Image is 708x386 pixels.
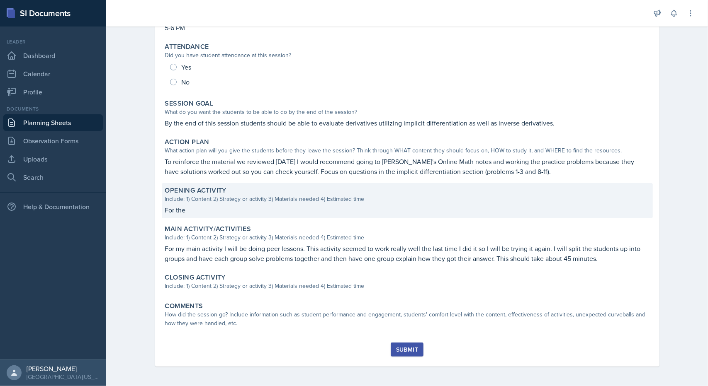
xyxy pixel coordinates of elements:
div: What action plan will you give the students before they leave the session? Think through WHAT con... [165,146,650,155]
div: Submit [396,346,418,353]
p: For my main activity I will be doing peer lessons. This activity seemed to work really well the l... [165,244,650,263]
label: Session Goal [165,99,214,108]
label: Comments [165,302,203,310]
a: Search [3,169,103,186]
div: [PERSON_NAME] [27,364,100,373]
div: Include: 1) Content 2) Strategy or activity 3) Materials needed 4) Estimated time [165,195,650,203]
a: Uploads [3,151,103,167]
p: By the end of this session students should be able to evaluate derivatives utilizing implicit dif... [165,118,650,128]
a: Calendar [3,65,103,82]
div: Leader [3,38,103,46]
label: Closing Activity [165,273,226,282]
a: Planning Sheets [3,114,103,131]
div: What do you want the students to be able to do by the end of the session? [165,108,650,116]
label: Main Activity/Activities [165,225,251,233]
div: How did the session go? Include information such as student performance and engagement, students'... [165,310,650,328]
p: For the [165,205,650,215]
a: Dashboard [3,47,103,64]
div: Include: 1) Content 2) Strategy or activity 3) Materials needed 4) Estimated time [165,233,650,242]
div: Help & Documentation [3,198,103,215]
p: To reinforce the material we reviewed [DATE] I would recommend going to [PERSON_NAME]'s Online Ma... [165,157,650,176]
a: Profile [3,84,103,100]
div: Documents [3,105,103,113]
p: 5-6 PM [165,23,650,33]
div: [GEOGRAPHIC_DATA][US_STATE] in [GEOGRAPHIC_DATA] [27,373,100,381]
button: Submit [391,343,423,357]
label: Attendance [165,43,209,51]
a: Observation Forms [3,133,103,149]
label: Opening Activity [165,186,226,195]
div: Include: 1) Content 2) Strategy or activity 3) Materials needed 4) Estimated time [165,282,650,290]
label: Action Plan [165,138,209,146]
div: Did you have student attendance at this session? [165,51,650,60]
